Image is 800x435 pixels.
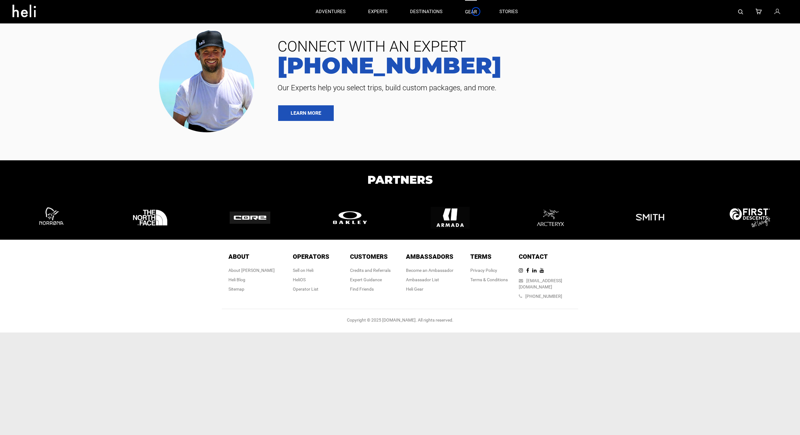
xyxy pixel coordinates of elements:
div: About [PERSON_NAME] [228,267,275,273]
a: [EMAIL_ADDRESS][DOMAIN_NAME] [519,278,562,289]
p: destinations [410,8,442,15]
img: logo [631,198,670,237]
span: Customers [350,253,388,260]
div: Copyright © 2025 [DOMAIN_NAME]. All rights reserved. [222,317,578,323]
a: [PHONE_NUMBER] [525,294,562,299]
a: [PHONE_NUMBER] [273,54,791,77]
div: Ambassador List [406,277,453,283]
div: Operator List [293,286,329,292]
span: Contact [519,253,548,260]
img: search-bar-icon.svg [738,9,743,14]
p: adventures [316,8,346,15]
a: Become an Ambassador [406,268,453,273]
a: HeliOS [293,277,306,282]
img: logo [330,210,370,226]
img: logo [730,208,770,227]
a: Heli Blog [228,277,245,282]
a: Privacy Policy [470,268,497,273]
img: logo [531,198,570,237]
a: Terms & Conditions [470,277,508,282]
a: Heli Gear [406,287,423,292]
span: Ambassadors [406,253,453,260]
div: Find Friends [350,286,391,292]
img: logo [131,198,170,237]
img: logo [31,198,70,237]
img: logo [431,198,470,237]
img: logo [230,212,270,224]
div: Sell on Heli [293,267,329,273]
div: Sitemap [228,286,275,292]
span: Our Experts help you select trips, build custom packages, and more. [273,83,791,93]
a: Credits and Referrals [350,268,391,273]
img: contact our team [154,25,263,135]
span: About [228,253,249,260]
span: Operators [293,253,329,260]
p: experts [368,8,387,15]
a: LEARN MORE [278,105,334,121]
span: CONNECT WITH AN EXPERT [273,39,791,54]
a: Expert Guidance [350,277,382,282]
span: Terms [470,253,492,260]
